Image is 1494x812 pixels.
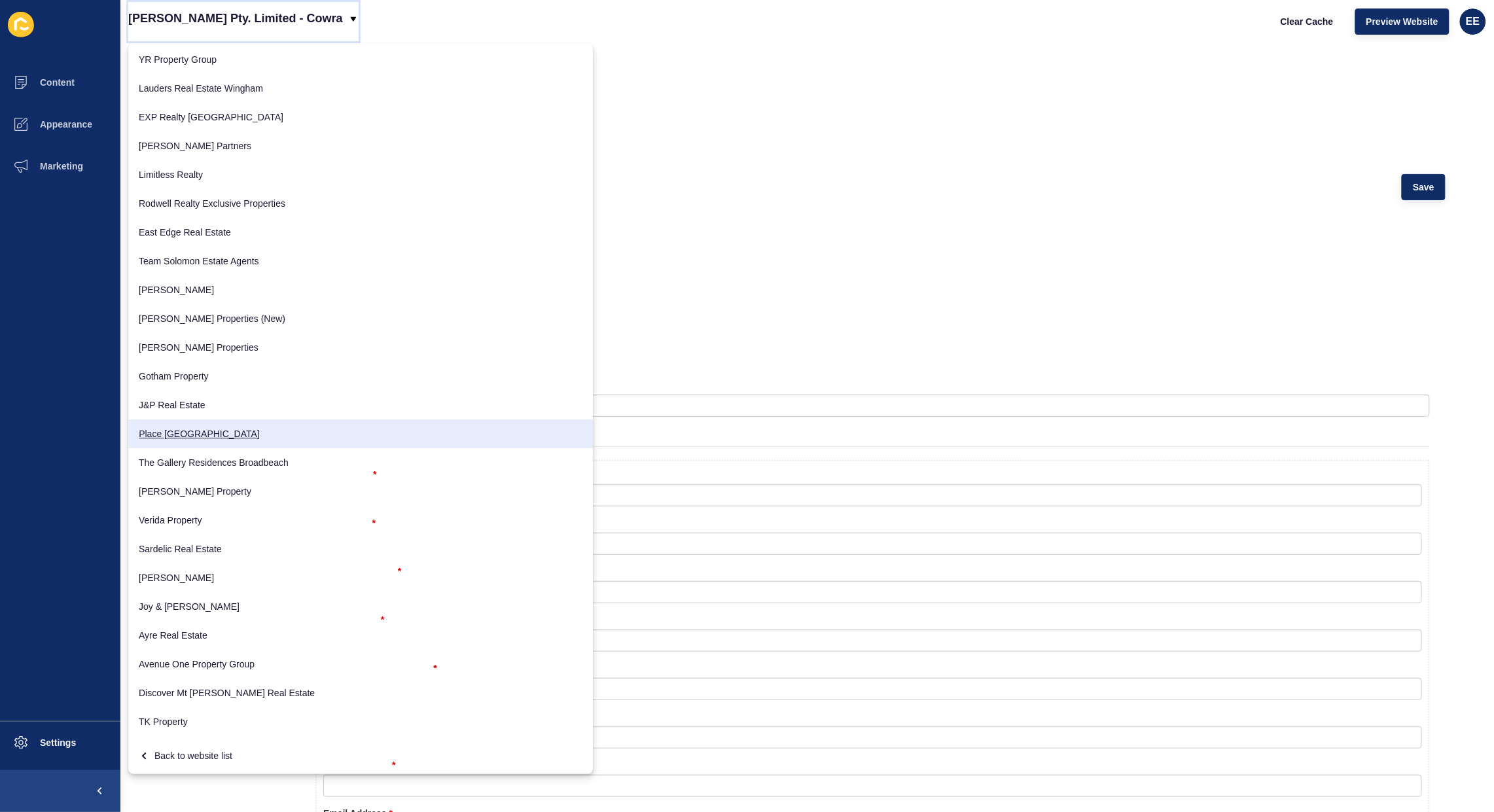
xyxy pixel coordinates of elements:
a: [PERSON_NAME] Properties (New) [128,304,593,333]
legend: TENANT INFORMATION: [315,427,1430,447]
a: East Edge Real Estate [128,218,593,247]
a: Gotham Property [128,362,593,391]
label: First Name [323,468,377,481]
span: Save [1413,181,1434,194]
a: Ayre Real Estate [128,621,593,650]
label: Driver's License Number [323,662,437,675]
a: TK Property [128,707,593,736]
button: Preview Website [1355,9,1450,35]
a: [PERSON_NAME] [128,275,593,304]
p: [PERSON_NAME] Pty. Limited - Cowra [128,2,343,35]
input: Please indicate the property address (e.g. 1 John Street, Cowra) [315,395,1430,417]
span: EE [1466,15,1480,28]
button: Clear Cache [1270,9,1345,35]
a: Team Solomon Estate Agents [128,247,593,275]
a: [PERSON_NAME] [128,563,593,592]
span: Preview Website [1366,15,1438,28]
span: Clear Cache [1281,15,1334,28]
a: Discover Mt [PERSON_NAME] Real Estate [128,679,593,707]
a: Place [GEOGRAPHIC_DATA] [128,419,593,448]
a: The Gallery Residences Broadbeach [128,448,593,477]
a: Verida Property [128,506,593,535]
a: [PERSON_NAME] Property [128,477,593,506]
a: YR Property Group [128,45,593,74]
a: [PERSON_NAME] Partners [128,132,593,160]
a: J&P Real Estate [128,391,593,419]
a: Sardelic Real Estate [128,535,593,563]
div: Back to website list [139,744,582,768]
a: Lauders Real Estate Wingham [128,74,593,103]
a: [PERSON_NAME] Properties [128,333,593,362]
a: Avenue One Property Group [128,650,593,679]
a: EXP Realty [GEOGRAPHIC_DATA] [128,103,593,132]
a: Limitless Realty [128,160,593,189]
a: Joy & [PERSON_NAME] [128,592,593,621]
a: Rodwell Realty Exclusive Properties [128,189,593,218]
button: Save [1402,174,1446,200]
